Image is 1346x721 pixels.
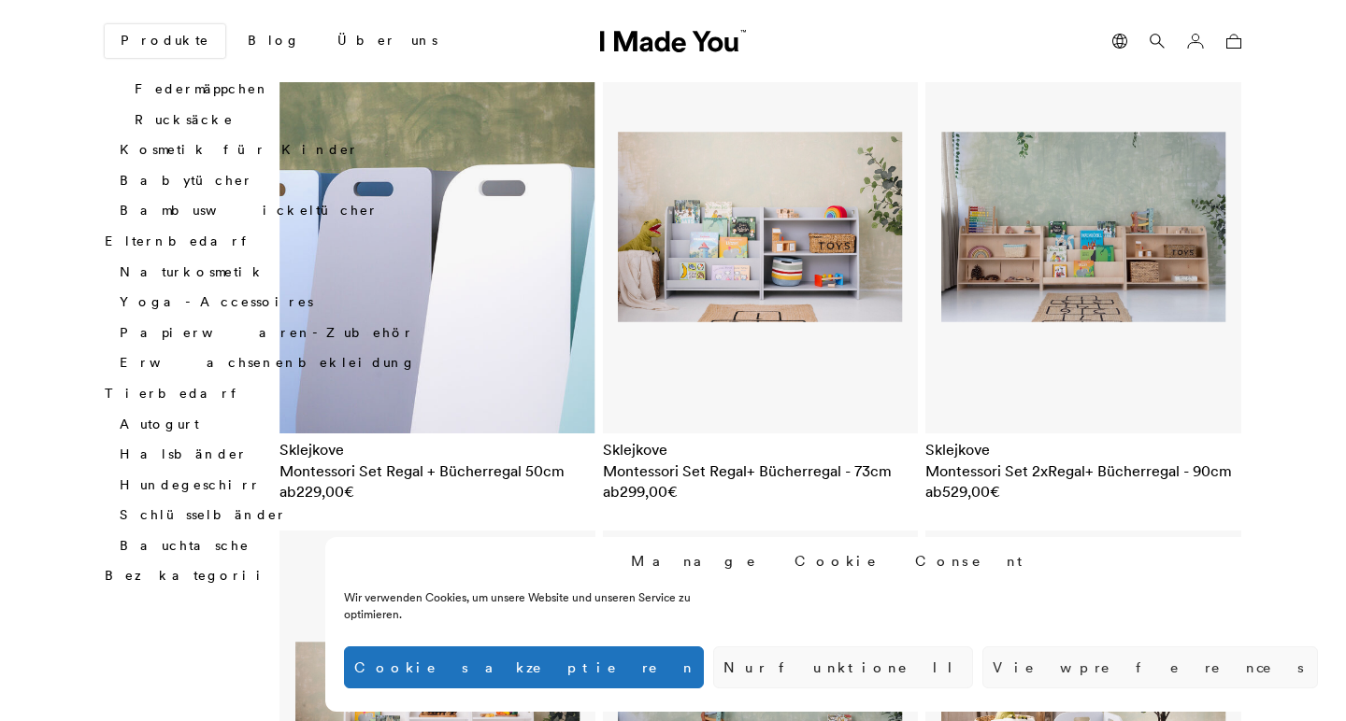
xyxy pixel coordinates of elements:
span: ab [603,481,681,502]
img: Montessori Set Regal+ Bücherregal - 73cm [619,41,903,413]
a: Produkte [105,24,225,58]
button: Cookies akzeptieren [344,646,704,688]
bdi: 299,00 [620,482,678,501]
a: Montessori Set 2xRegal+ Bücherregal - 90cm [925,21,1241,433]
button: View preferences [982,646,1318,688]
h2: Montessori Set Regal + Bücherregal 50cm [279,460,595,481]
div: Sklejkove [279,439,595,459]
div: Sklejkove [603,439,919,459]
a: Federmäppchen [135,80,270,97]
span: ab [925,481,1004,502]
a: Rucksäcke [135,111,234,128]
a: Naturkosmetik [120,263,265,280]
button: Nur funktionell [713,646,973,688]
span: € [990,482,1000,501]
a: Erwachsenenbekleidung [120,355,416,372]
a: Sklejkove Montessori Set 2xRegal+ Bücherregal - 90cm ab529,00€ [925,439,1241,502]
a: Tierbedarf [105,385,245,402]
a: Elternbedarf [105,233,255,249]
img: Montessori Set 2xRegal+ Bücherregal - 90cm [941,41,1225,413]
a: Blog [233,25,315,57]
a: Babytücher [120,172,253,189]
bdi: 529,00 [942,482,1000,501]
div: Manage Cookie Consent [631,551,1031,571]
a: Sklejkove Montessori Set Regal+ Bücherregal - 73cm ab299,00€ [603,439,919,502]
img: Montessori Set Regal + Bücherregal 50cm [279,21,595,433]
h2: Montessori Set Regal+ Bücherregal - 73cm [603,460,919,481]
a: Halsbänder [120,445,248,462]
a: Über uns [322,25,452,57]
a: Kosmetik für Kinder [120,142,359,159]
div: Wir verwenden Cookies, um unsere Website und unseren Service zu optimieren. [344,589,750,623]
h2: Montessori Set 2xRegal+ Bücherregal - 90cm [925,460,1241,481]
a: Sklejkove Montessori Set Regal + Bücherregal 50cm ab229,00€ [279,439,595,502]
span: € [667,482,678,501]
a: Schlüsselbänder [120,507,287,524]
a: Yoga-Accessoires [120,294,313,311]
div: Sklejkove [925,439,1241,459]
a: Bambuswickeltücher [120,203,379,219]
a: Papierwaren-Zubehör [120,324,414,341]
a: Bez kategorii [105,568,270,585]
a: Montessori Set Regal+ Bücherregal - 73cm [603,21,919,433]
a: Hundegeschirr [120,476,261,493]
a: Autogurt [120,416,199,432]
a: Bauchtasche [120,537,250,554]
